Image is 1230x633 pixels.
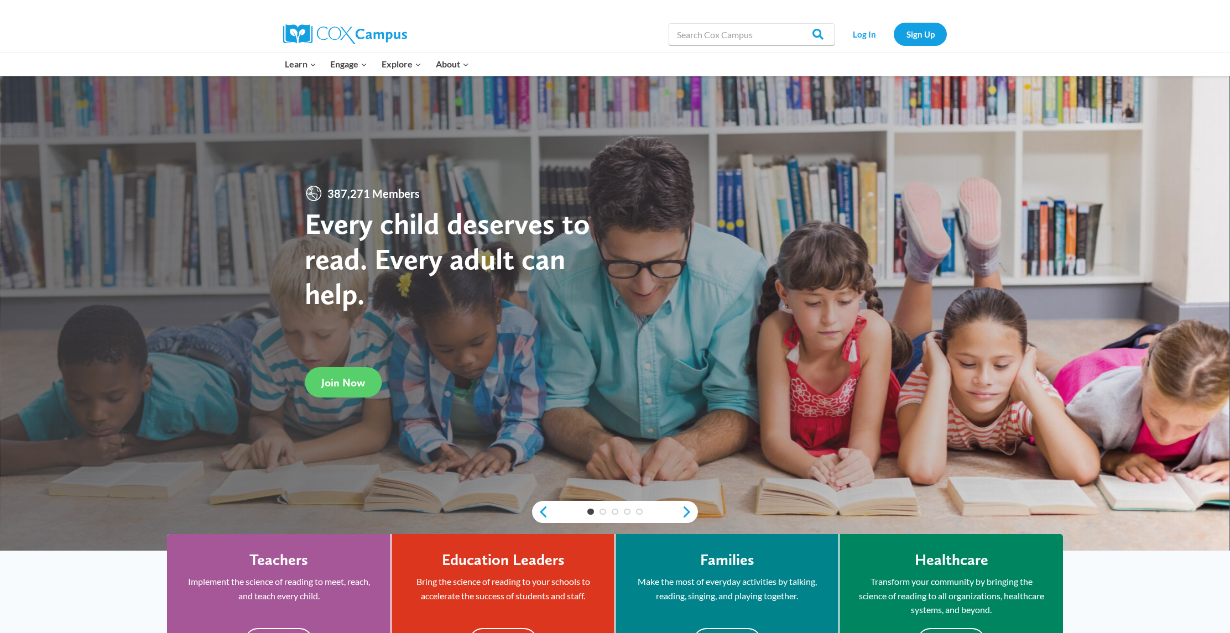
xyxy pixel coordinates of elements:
div: content slider buttons [532,501,698,523]
a: Log In [840,23,888,45]
a: 5 [636,509,643,515]
span: About [436,57,469,71]
span: Join Now [321,376,365,389]
a: Sign Up [894,23,947,45]
nav: Primary Navigation [278,53,476,76]
h4: Families [700,551,754,569]
p: Make the most of everyday activities by talking, reading, singing, and playing together. [632,574,822,603]
span: Explore [382,57,421,71]
nav: Secondary Navigation [840,23,947,45]
h4: Healthcare [915,551,988,569]
p: Bring the science of reading to your schools to accelerate the success of students and staff. [408,574,598,603]
a: 2 [600,509,606,515]
h4: Teachers [249,551,308,569]
a: previous [532,505,549,519]
input: Search Cox Campus [669,23,835,45]
a: 3 [612,509,618,515]
h4: Education Leaders [442,551,565,569]
p: Transform your community by bringing the science of reading to all organizations, healthcare syst... [856,574,1046,617]
a: 1 [587,509,594,515]
span: Learn [285,57,316,71]
span: Engage [330,57,367,71]
p: Implement the science of reading to meet, reach, and teach every child. [184,574,374,603]
img: Cox Campus [283,24,407,44]
a: Join Now [305,367,382,397]
a: 4 [624,509,630,515]
strong: Every child deserves to read. Every adult can help. [305,206,590,311]
a: next [681,505,698,519]
span: 387,271 Members [323,185,424,202]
